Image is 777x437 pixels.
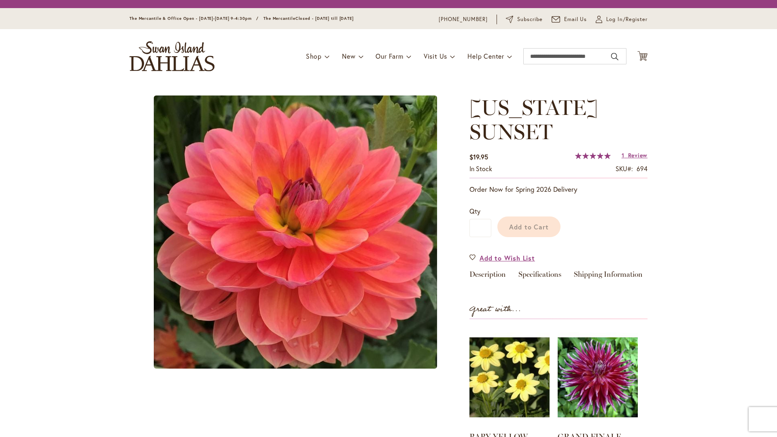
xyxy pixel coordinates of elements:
[469,164,492,174] div: Availability
[469,271,506,282] a: Description
[469,95,598,144] span: [US_STATE] SUNSET
[469,185,647,194] p: Order Now for Spring 2026 Delivery
[552,15,587,23] a: Email Us
[606,15,647,23] span: Log In/Register
[129,41,214,71] a: store logo
[574,271,643,282] a: Shipping Information
[469,271,647,282] div: Detailed Product Info
[575,153,611,159] div: 100%
[469,327,550,428] img: BABY YELLOW
[517,15,543,23] span: Subscribe
[469,153,488,161] span: $19.95
[628,151,647,159] span: Review
[376,52,403,60] span: Our Farm
[342,52,355,60] span: New
[424,52,447,60] span: Visit Us
[611,50,618,63] button: Search
[518,271,561,282] a: Specifications
[637,164,647,174] div: 694
[506,15,543,23] a: Subscribe
[295,16,354,21] span: Closed - [DATE] till [DATE]
[469,303,521,316] strong: Great with...
[616,164,633,173] strong: SKU
[306,52,322,60] span: Shop
[622,151,624,159] span: 1
[129,16,295,21] span: The Mercantile & Office Open - [DATE]-[DATE] 9-4:30pm / The Mercantile
[596,15,647,23] a: Log In/Register
[467,52,504,60] span: Help Center
[439,15,488,23] a: [PHONE_NUMBER]
[622,151,647,159] a: 1 Review
[469,253,535,263] a: Add to Wish List
[154,95,437,369] img: main product photo
[469,207,480,215] span: Qty
[564,15,587,23] span: Email Us
[558,327,638,428] img: GRAND FINALE
[469,164,492,173] span: In stock
[480,253,535,263] span: Add to Wish List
